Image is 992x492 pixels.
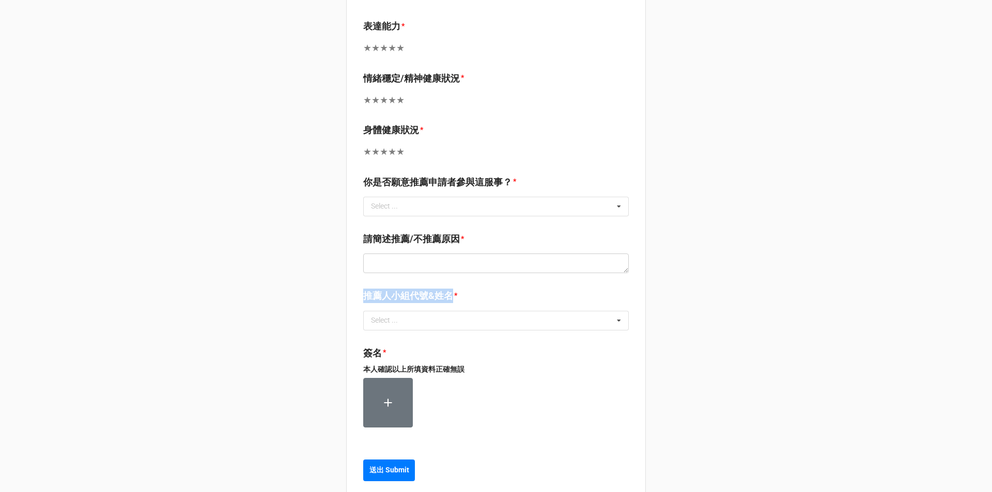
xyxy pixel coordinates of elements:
span: ★ [363,93,371,107]
span: ★ [380,41,388,55]
span: ★ [380,145,388,159]
strong: 本人確認以上所填資料正確無誤 [363,365,464,373]
span: ★ [363,41,371,55]
span: ★ [363,145,371,159]
span: ★ [380,93,388,107]
label: 簽名 [363,346,382,360]
span: ★ [371,93,380,107]
span: ★ [371,145,380,159]
div: add rating by typing an integer from 0 to 5 or pressing arrow keys [363,93,405,107]
span: ★ [396,41,405,55]
span: ★ [388,93,396,107]
button: 送出 Submit [363,459,415,481]
div: add rating by typing an integer from 0 to 5 or pressing arrow keys [363,145,405,159]
b: 送出 Submit [369,465,409,475]
span: ★ [388,41,396,55]
span: ★ [396,145,405,159]
label: 身體健康狀況 [363,123,419,137]
label: 情緒穩定/精神健康狀況 [363,71,460,86]
span: ★ [371,41,380,55]
span: ★ [388,145,396,159]
div: add rating by typing an integer from 0 to 5 or pressing arrow keys [363,41,405,55]
div: Select ... [368,200,413,212]
span: ★ [396,93,405,107]
label: 推薦人小組代號&姓名 [363,289,453,303]
label: 你是否願意推薦申請者參與這服事？ [363,175,512,189]
label: 表達能力 [363,19,400,34]
label: 請簡述推薦/不推薦原因 [363,232,460,246]
div: Select ... [368,314,413,326]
